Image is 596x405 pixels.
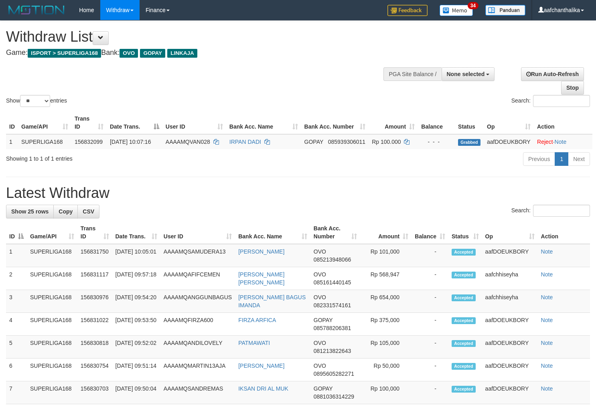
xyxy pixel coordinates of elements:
[314,248,326,255] span: OVO
[112,267,160,290] td: [DATE] 09:57:18
[112,290,160,313] td: [DATE] 09:54:20
[534,134,592,149] td: ·
[412,359,448,381] td: -
[412,221,448,244] th: Balance: activate to sort column ascending
[314,294,326,300] span: OVO
[301,111,369,134] th: Bank Acc. Number: activate to sort column ascending
[412,336,448,359] td: -
[360,359,412,381] td: Rp 50,000
[112,359,160,381] td: [DATE] 09:51:14
[523,152,555,166] a: Previous
[77,221,112,244] th: Trans ID: activate to sort column ascending
[360,244,412,267] td: Rp 101,000
[6,134,18,149] td: 1
[71,111,107,134] th: Trans ID: activate to sort column ascending
[6,95,67,107] label: Show entries
[314,348,351,354] span: Copy 081213822643 to clipboard
[83,208,94,215] span: CSV
[160,221,235,244] th: User ID: activate to sort column ascending
[458,139,480,146] span: Grabbed
[120,49,138,58] span: OVO
[314,302,351,308] span: Copy 082331574161 to clipboard
[112,381,160,404] td: [DATE] 09:50:04
[112,221,160,244] th: Date Trans.: activate to sort column ascending
[383,67,441,81] div: PGA Site Balance /
[160,290,235,313] td: AAAAMQANGGUNBAGUS
[314,256,351,263] span: Copy 085213948066 to clipboard
[6,336,27,359] td: 5
[112,244,160,267] td: [DATE] 10:05:01
[27,244,77,267] td: SUPERLIGA168
[77,205,99,218] a: CSV
[541,385,553,392] a: Note
[568,152,590,166] a: Next
[6,381,27,404] td: 7
[238,385,288,392] a: IKSAN DRI AL MUK
[482,244,538,267] td: aafDOEUKBORY
[328,139,365,145] span: Copy 085939306011 to clipboard
[360,381,412,404] td: Rp 100,000
[442,67,495,81] button: None selected
[140,49,165,58] span: GOPAY
[447,71,485,77] span: None selected
[160,267,235,290] td: AAAAMQAFIFCEMEN
[511,95,590,107] label: Search:
[77,313,112,336] td: 156831022
[314,385,332,392] span: GOPAY
[53,205,78,218] a: Copy
[440,5,473,16] img: Button%20Memo.svg
[360,267,412,290] td: Rp 568,947
[160,244,235,267] td: AAAAMQSAMUDERA13
[314,363,326,369] span: OVO
[160,359,235,381] td: AAAAMQMARTIN13AJA
[360,221,412,244] th: Amount: activate to sort column ascending
[160,313,235,336] td: AAAAMQFIRZA600
[6,290,27,313] td: 3
[452,317,476,324] span: Accepted
[59,208,73,215] span: Copy
[541,294,553,300] a: Note
[18,134,71,149] td: SUPERLIGA168
[238,271,284,286] a: [PERSON_NAME] [PERSON_NAME]
[412,290,448,313] td: -
[20,95,50,107] select: Showentries
[77,336,112,359] td: 156830818
[314,340,326,346] span: OVO
[452,386,476,393] span: Accepted
[484,134,534,149] td: aafDOEUKBORY
[418,111,455,134] th: Balance
[537,139,553,145] a: Reject
[412,267,448,290] td: -
[314,325,351,331] span: Copy 085788206381 to clipboard
[238,248,284,255] a: [PERSON_NAME]
[521,67,584,81] a: Run Auto-Refresh
[27,313,77,336] td: SUPERLIGA168
[238,340,270,346] a: PATMAWATI
[482,290,538,313] td: aafchhiseyha
[77,359,112,381] td: 156830754
[167,49,197,58] span: LINKAJA
[77,290,112,313] td: 156830976
[482,359,538,381] td: aafDOEUKBORY
[372,139,401,145] span: Rp 100.000
[6,244,27,267] td: 1
[304,139,323,145] span: GOPAY
[538,221,590,244] th: Action
[28,49,101,58] span: ISPORT > SUPERLIGA168
[541,340,553,346] a: Note
[482,313,538,336] td: aafDOEUKBORY
[235,221,310,244] th: Bank Acc. Name: activate to sort column ascending
[226,111,301,134] th: Bank Acc. Name: activate to sort column ascending
[314,393,354,400] span: Copy 0881036314229 to clipboard
[238,317,276,323] a: FIRZA ARFICA
[482,221,538,244] th: Op: activate to sort column ascending
[27,359,77,381] td: SUPERLIGA168
[310,221,360,244] th: Bank Acc. Number: activate to sort column ascending
[452,363,476,370] span: Accepted
[511,205,590,217] label: Search:
[387,5,428,16] img: Feedback.jpg
[6,313,27,336] td: 4
[484,111,534,134] th: Op: activate to sort column ascending
[6,111,18,134] th: ID
[77,381,112,404] td: 156830703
